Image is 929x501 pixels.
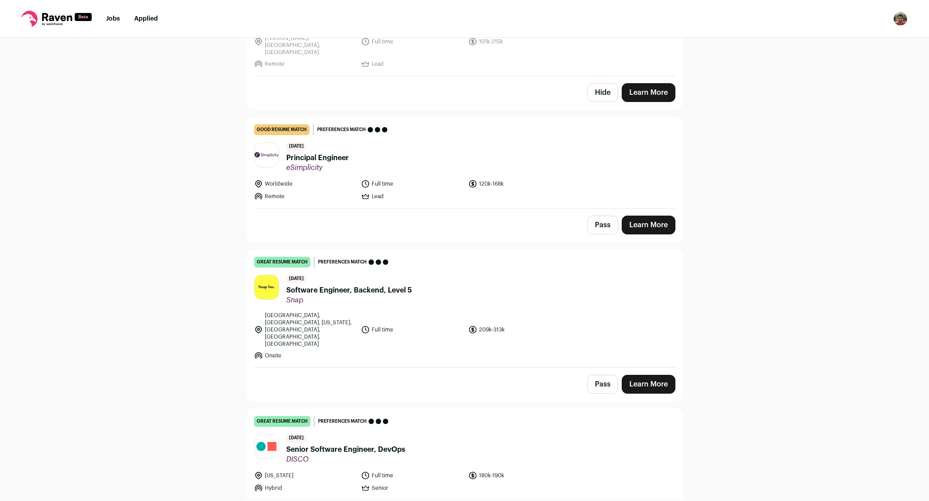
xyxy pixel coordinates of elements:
li: Full time [361,27,463,56]
span: [DATE] [286,275,306,283]
div: good resume match [254,124,310,135]
li: Onsite [254,351,356,360]
span: Preferences match [318,258,367,267]
button: Pass [587,216,618,234]
li: 209k-313k [468,312,570,348]
li: 120k-168k [468,179,570,188]
span: Preferences match [318,417,367,426]
span: eSimplicity [286,163,349,172]
li: [GEOGRAPHIC_DATA][PERSON_NAME], [GEOGRAPHIC_DATA], [GEOGRAPHIC_DATA] [254,27,356,56]
a: Learn More [622,216,675,234]
li: Worldwide [254,179,356,188]
li: Lead [361,59,463,68]
div: great resume match [254,416,310,427]
a: Learn More [622,83,675,102]
a: great resume match Preferences match [DATE] Senior Software Engineer, DevOps DISCO [US_STATE] Ful... [247,409,683,500]
img: 23525e53863c4f546d3085ede144de6520c7d4ebea1e4964fe06338d3313677c.png [255,152,279,157]
li: Remote [254,59,356,68]
span: Preferences match [317,125,366,134]
a: Applied [134,16,158,22]
a: great resume match Preferences match [DATE] Software Engineer, Backend, Level 5 Snap [GEOGRAPHIC_... [247,250,683,367]
img: 1cabedeb16fa7a6fc8f827cab29e2019b47fd9cee3a6962f3f39c343622bc121.jpg [255,434,279,459]
button: Open dropdown [893,12,908,26]
li: 101k-215k [468,27,570,56]
a: Jobs [106,16,120,22]
li: Full time [361,179,463,188]
span: DISCO [286,455,405,464]
li: Full time [361,471,463,480]
li: Full time [361,312,463,348]
span: Snap [286,296,412,305]
li: Hybrid [254,484,356,493]
span: [DATE] [286,142,306,151]
li: 180k-190k [468,471,570,480]
a: good resume match Preferences match [DATE] Principal Engineer eSimplicity Worldwide Full time 120... [247,117,683,208]
li: Remote [254,192,356,201]
li: [GEOGRAPHIC_DATA], [GEOGRAPHIC_DATA], [US_STATE], [GEOGRAPHIC_DATA], [GEOGRAPHIC_DATA], [GEOGRAPH... [254,312,356,348]
button: Pass [587,375,618,394]
button: Hide [587,83,618,102]
div: great resume match [254,257,310,267]
span: Principal Engineer [286,153,349,163]
li: Senior [361,484,463,493]
img: 99c48d78a97eea7b9e1a8d27914876bdc8eec497a763b35d7882cad842f1a536.jpg [255,275,279,299]
img: 713928-medium_jpg [893,12,908,26]
a: Learn More [622,375,675,394]
li: [US_STATE] [254,471,356,480]
span: [DATE] [286,434,306,442]
li: Lead [361,192,463,201]
span: Senior Software Engineer, DevOps [286,444,405,455]
span: Software Engineer, Backend, Level 5 [286,285,412,296]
